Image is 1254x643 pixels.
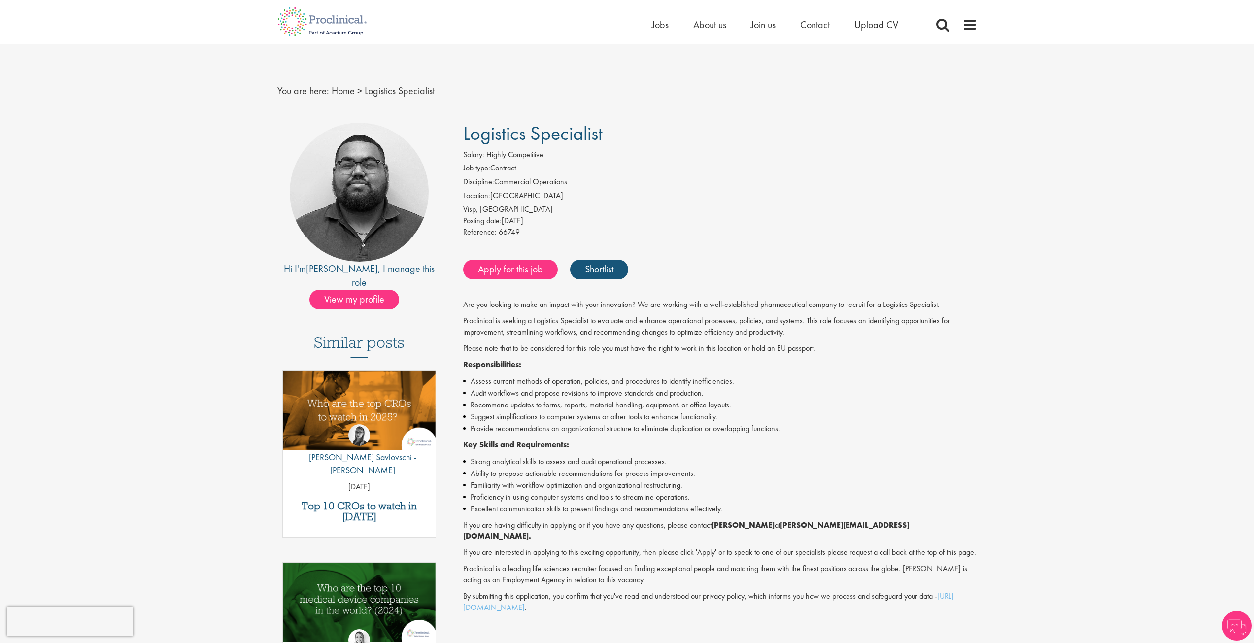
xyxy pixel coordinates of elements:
li: [GEOGRAPHIC_DATA] [463,190,977,204]
label: Reference: [463,227,497,238]
a: About us [693,18,726,31]
span: > [357,84,362,97]
a: View my profile [309,292,409,305]
p: By submitting this application, you confirm that you've read and understood our privacy policy, w... [463,591,977,613]
a: [PERSON_NAME] [306,262,378,275]
strong: Key Skills and Requirements: [463,440,569,450]
img: imeage of recruiter Ashley Bennett [290,123,429,262]
a: Top 10 CROs to watch in [DATE] [288,501,431,522]
span: Logistics Specialist [463,121,603,146]
a: Link to a post [283,371,436,458]
p: If you are interested in applying to this exciting opportunity, then please click 'Apply' or to s... [463,547,977,558]
label: Job type: [463,163,490,174]
span: 66749 [499,227,520,237]
a: Apply for this job [463,260,558,279]
p: [DATE] [283,481,436,493]
span: View my profile [309,290,399,309]
p: Proclinical is seeking a Logistics Specialist to evaluate and enhance operational processes, poli... [463,315,977,338]
li: Excellent communication skills to present findings and recommendations effectively. [463,503,977,515]
li: Contract [463,163,977,176]
li: Commercial Operations [463,176,977,190]
p: Please note that to be considered for this role you must have the right to work in this location ... [463,343,977,354]
li: Assess current methods of operation, policies, and procedures to identify inefficiencies. [463,375,977,387]
h3: Similar posts [314,334,405,358]
label: Salary: [463,149,484,161]
span: Highly Competitive [486,149,543,160]
span: Logistics Specialist [365,84,435,97]
a: Jobs [652,18,669,31]
li: Recommend updates to forms, reports, material handling, equipment, or office layouts. [463,399,977,411]
div: [DATE] [463,215,977,227]
li: Suggest simplifications to computer systems or other tools to enhance functionality. [463,411,977,423]
img: Top 10 Medical Device Companies 2024 [283,563,436,642]
a: breadcrumb link [332,84,355,97]
a: Upload CV [854,18,898,31]
span: Posting date: [463,215,502,226]
p: [PERSON_NAME] Savlovschi - [PERSON_NAME] [283,451,436,476]
div: Hi I'm , I manage this role [277,262,441,290]
a: [URL][DOMAIN_NAME] [463,591,954,612]
li: Familiarity with workflow optimization and organizational restructuring. [463,479,977,491]
strong: [PERSON_NAME] [712,520,775,530]
p: If you are having difficulty in applying or if you have any questions, please contact at [463,520,977,542]
li: Ability to propose actionable recommendations for process improvements. [463,468,977,479]
img: Top 10 CROs 2025 | Proclinical [283,371,436,450]
strong: [PERSON_NAME][EMAIL_ADDRESS][DOMAIN_NAME]. [463,520,909,541]
span: You are here: [277,84,329,97]
a: Theodora Savlovschi - Wicks [PERSON_NAME] Savlovschi - [PERSON_NAME] [283,424,436,481]
li: Strong analytical skills to assess and audit operational processes. [463,456,977,468]
img: Theodora Savlovschi - Wicks [348,424,370,446]
label: Location: [463,190,490,202]
a: Join us [751,18,776,31]
a: Contact [800,18,830,31]
a: Shortlist [570,260,628,279]
p: Proclinical is a leading life sciences recruiter focused on finding exceptional people and matchi... [463,563,977,586]
img: Chatbot [1222,611,1252,641]
iframe: reCAPTCHA [7,607,133,636]
p: Are you looking to make an impact with your innovation? We are working with a well-established ph... [463,299,977,310]
li: Audit workflows and propose revisions to improve standards and production. [463,387,977,399]
li: Provide recommendations on organizational structure to eliminate duplication or overlapping funct... [463,423,977,435]
div: Job description [463,299,977,613]
strong: Responsibilities: [463,359,521,370]
div: Visp, [GEOGRAPHIC_DATA] [463,204,977,215]
li: Proficiency in using computer systems and tools to streamline operations. [463,491,977,503]
label: Discipline: [463,176,494,188]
